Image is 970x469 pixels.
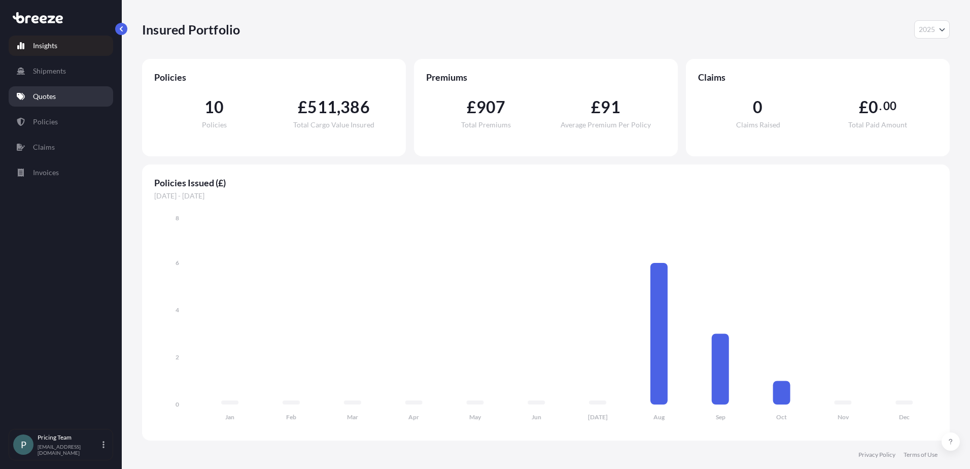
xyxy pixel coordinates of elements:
[33,66,66,76] p: Shipments
[859,99,869,115] span: £
[176,259,179,266] tspan: 6
[716,413,725,421] tspan: Sep
[340,99,370,115] span: 386
[653,413,665,421] tspan: Aug
[9,162,113,183] a: Invoices
[21,440,26,450] span: P
[883,102,896,110] span: 00
[736,121,780,128] span: Claims Raised
[154,71,394,83] span: Policies
[869,99,878,115] span: 0
[176,353,179,361] tspan: 2
[9,36,113,56] a: Insights
[33,41,57,51] p: Insights
[838,413,849,421] tspan: Nov
[904,451,938,459] a: Terms of Use
[698,71,938,83] span: Claims
[561,121,651,128] span: Average Premium Per Policy
[225,413,234,421] tspan: Jan
[33,167,59,178] p: Invoices
[337,99,340,115] span: ,
[176,214,179,222] tspan: 8
[469,413,481,421] tspan: May
[461,121,511,128] span: Total Premiums
[9,137,113,157] a: Claims
[298,99,307,115] span: £
[176,306,179,314] tspan: 4
[33,142,55,152] p: Claims
[919,24,935,35] span: 2025
[204,99,224,115] span: 10
[347,413,358,421] tspan: Mar
[467,99,476,115] span: £
[154,177,938,189] span: Policies Issued (£)
[476,99,506,115] span: 907
[38,433,100,442] p: Pricing Team
[426,71,666,83] span: Premiums
[176,400,179,408] tspan: 0
[532,413,541,421] tspan: Jun
[753,99,763,115] span: 0
[879,102,882,110] span: .
[202,121,227,128] span: Policies
[9,61,113,81] a: Shipments
[408,413,419,421] tspan: Apr
[293,121,374,128] span: Total Cargo Value Insured
[38,444,100,456] p: [EMAIL_ADDRESS][DOMAIN_NAME]
[858,451,895,459] a: Privacy Policy
[588,413,608,421] tspan: [DATE]
[142,21,240,38] p: Insured Portfolio
[914,20,950,39] button: Year Selector
[307,99,337,115] span: 511
[848,121,907,128] span: Total Paid Amount
[33,91,56,102] p: Quotes
[776,413,787,421] tspan: Oct
[601,99,620,115] span: 91
[899,413,910,421] tspan: Dec
[154,191,938,201] span: [DATE] - [DATE]
[9,86,113,107] a: Quotes
[33,117,58,127] p: Policies
[591,99,601,115] span: £
[9,112,113,132] a: Policies
[286,413,296,421] tspan: Feb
